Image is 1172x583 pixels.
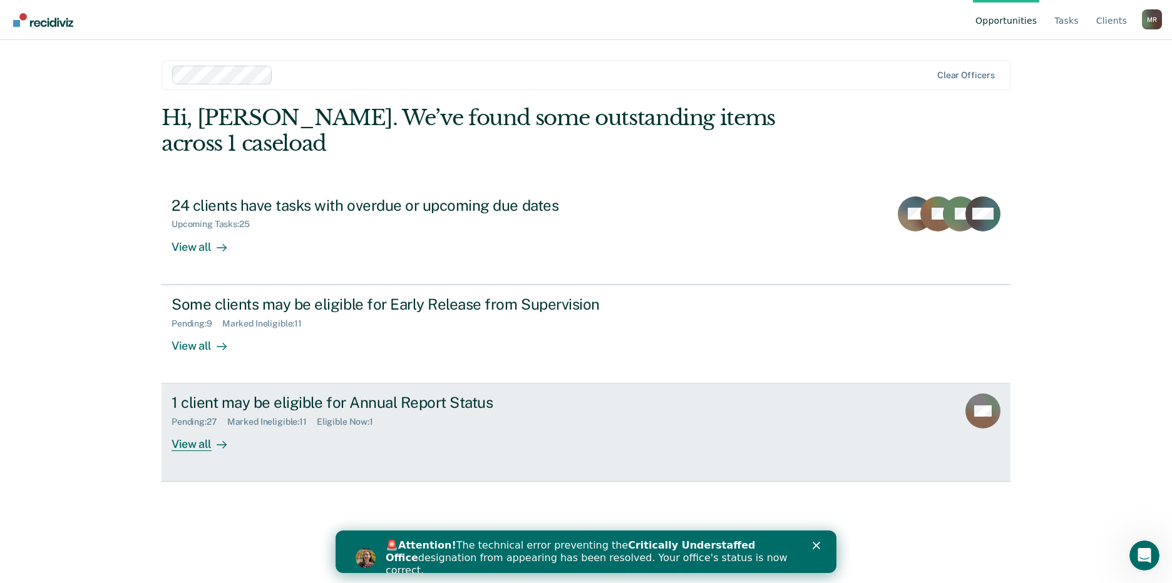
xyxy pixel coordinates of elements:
[317,417,383,427] div: Eligible Now : 1
[227,417,317,427] div: Marked Ineligible : 11
[172,219,260,230] div: Upcoming Tasks : 25
[172,417,227,427] div: Pending : 27
[63,9,121,21] b: Attention!
[162,285,1010,383] a: Some clients may be eligible for Early Release from SupervisionPending:9Marked Ineligible:11View all
[172,196,611,215] div: 24 clients have tasks with overdue or upcoming due dates
[50,9,420,33] b: Critically Understaffed Office
[50,9,461,46] div: 🚨 The technical error preventing the designation from appearing has been resolved. Your office's ...
[937,70,995,81] div: Clear officers
[162,383,1010,482] a: 1 client may be eligible for Annual Report StatusPending:27Marked Ineligible:11Eligible Now:1View...
[172,295,611,313] div: Some clients may be eligible for Early Release from Supervision
[477,11,490,19] div: Close
[172,427,242,452] div: View all
[13,13,73,27] img: Recidiviz
[1142,9,1162,29] div: M R
[1129,540,1159,570] iframe: Intercom live chat
[336,530,836,573] iframe: Intercom live chat banner
[162,186,1010,285] a: 24 clients have tasks with overdue or upcoming due datesUpcoming Tasks:25View all
[222,318,312,329] div: Marked Ineligible : 11
[172,328,242,353] div: View all
[172,393,611,412] div: 1 client may be eligible for Annual Report Status
[172,318,222,329] div: Pending : 9
[172,230,242,254] div: View all
[162,105,841,156] div: Hi, [PERSON_NAME]. We’ve found some outstanding items across 1 caseload
[1142,9,1162,29] button: Profile dropdown button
